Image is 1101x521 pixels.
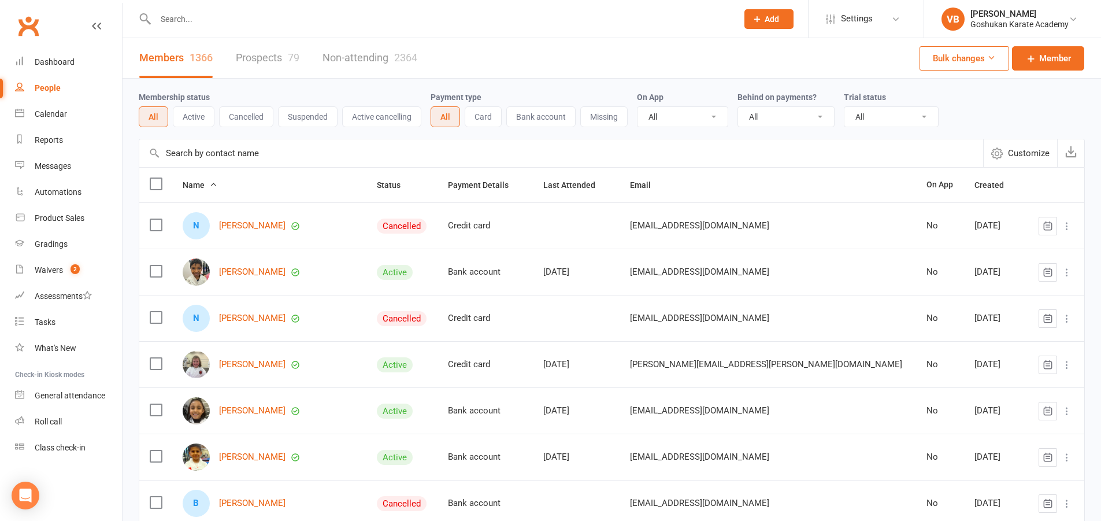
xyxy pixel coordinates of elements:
div: No [926,406,954,416]
div: Credit card [448,313,522,323]
div: Active [377,450,413,465]
span: [EMAIL_ADDRESS][DOMAIN_NAME] [630,215,769,237]
div: Calendar [35,109,67,119]
div: [DATE] [543,452,609,462]
a: Reports [15,127,122,153]
button: Bank account [506,106,576,127]
a: [PERSON_NAME] [219,221,286,231]
div: Bank account [448,498,522,508]
div: Cancelled [377,496,427,511]
div: Dashboard [35,57,75,66]
div: [DATE] [974,498,1017,508]
span: [EMAIL_ADDRESS][DOMAIN_NAME] [630,492,769,514]
div: Class check-in [35,443,86,452]
div: Credit card [448,360,522,369]
button: Customize [983,139,1057,167]
div: [DATE] [974,221,1017,231]
span: [EMAIL_ADDRESS][DOMAIN_NAME] [630,446,769,468]
span: [EMAIL_ADDRESS][DOMAIN_NAME] [630,307,769,329]
a: [PERSON_NAME] [219,267,286,277]
button: Add [744,9,794,29]
div: Automations [35,187,81,197]
div: 1366 [190,51,213,64]
label: Behind on payments? [737,93,817,102]
div: No [926,221,954,231]
button: Email [630,178,663,192]
div: [DATE] [974,360,1017,369]
div: Bank account [448,452,522,462]
div: Gradings [35,239,68,249]
div: Cancelled [377,311,427,326]
span: Last Attended [543,180,608,190]
a: Clubworx [14,12,43,40]
label: Trial status [844,93,886,102]
button: Active cancelling [342,106,421,127]
div: Credit card [448,221,522,231]
button: Name [183,178,217,192]
span: [EMAIL_ADDRESS][DOMAIN_NAME] [630,400,769,422]
div: No [926,267,954,277]
div: 2364 [394,51,417,64]
a: Member [1012,46,1084,71]
div: Reports [35,135,63,145]
a: [PERSON_NAME] [219,360,286,369]
div: Product Sales [35,213,84,223]
button: All [431,106,460,127]
label: Payment type [431,93,481,102]
a: Messages [15,153,122,179]
div: [DATE] [543,267,609,277]
div: Assessments [35,291,92,301]
input: Search... [152,11,729,27]
span: Settings [841,6,873,32]
span: Payment Details [448,180,521,190]
div: 79 [288,51,299,64]
div: No [926,498,954,508]
span: Status [377,180,413,190]
span: [EMAIL_ADDRESS][DOMAIN_NAME] [630,261,769,283]
a: Automations [15,179,122,205]
a: [PERSON_NAME] [219,313,286,323]
button: Missing [580,106,628,127]
div: Active [377,357,413,372]
a: Assessments [15,283,122,309]
div: [DATE] [543,406,609,416]
button: Bulk changes [920,46,1009,71]
a: Waivers 2 [15,257,122,283]
a: General attendance kiosk mode [15,383,122,409]
span: Created [974,180,1017,190]
div: [PERSON_NAME] [970,9,1069,19]
input: Search by contact name [139,139,983,167]
a: Dashboard [15,49,122,75]
button: Card [465,106,502,127]
div: [DATE] [974,406,1017,416]
span: Customize [1008,146,1050,160]
a: [PERSON_NAME] [219,452,286,462]
div: No [926,360,954,369]
a: [PERSON_NAME] [219,406,286,416]
div: VB [941,8,965,31]
a: People [15,75,122,101]
div: B [183,490,210,517]
div: No [926,313,954,323]
a: Tasks [15,309,122,335]
div: Messages [35,161,71,171]
div: N [183,305,210,332]
div: Active [377,265,413,280]
div: [DATE] [974,267,1017,277]
span: 2 [71,264,80,274]
div: [DATE] [543,360,609,369]
label: On App [637,93,663,102]
a: Non-attending2364 [322,38,417,78]
a: Gradings [15,231,122,257]
div: No [926,452,954,462]
button: Payment Details [448,178,521,192]
a: Members1366 [139,38,213,78]
div: General attendance [35,391,105,400]
button: Created [974,178,1017,192]
th: On App [916,168,964,202]
span: Member [1039,51,1071,65]
div: [DATE] [974,452,1017,462]
button: All [139,106,168,127]
a: [PERSON_NAME] [219,498,286,508]
span: [PERSON_NAME][EMAIL_ADDRESS][PERSON_NAME][DOMAIN_NAME] [630,353,902,375]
